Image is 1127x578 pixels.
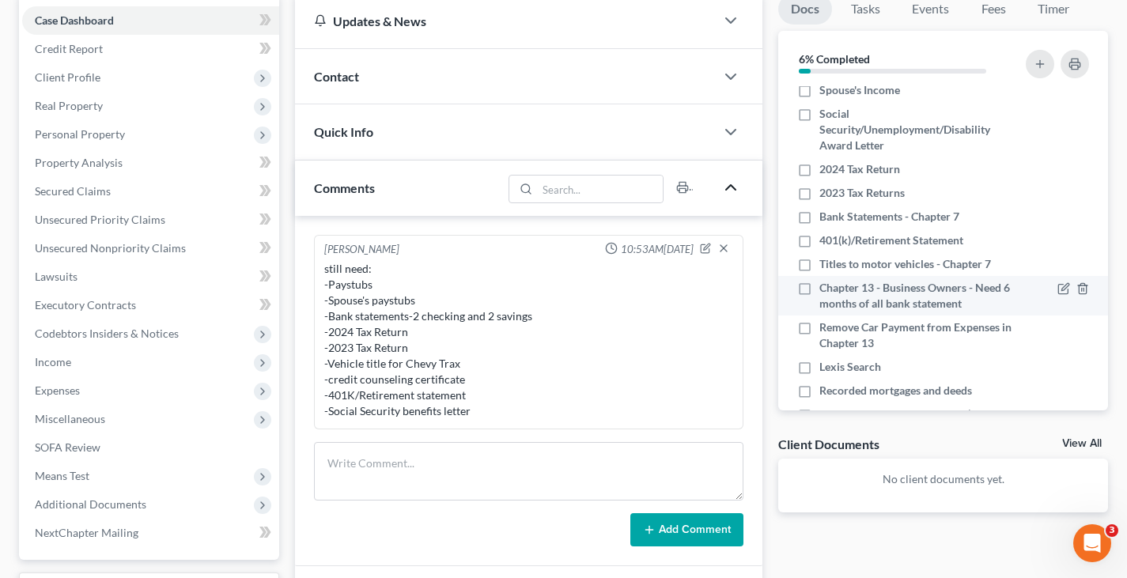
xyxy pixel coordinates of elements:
span: Expenses [35,383,80,397]
a: NextChapter Mailing [22,519,279,547]
span: Quick Info [314,124,373,139]
a: SOFA Review [22,433,279,462]
iframe: Intercom live chat [1073,524,1111,562]
span: Additional Documents [35,497,146,511]
span: Comments [314,180,375,195]
span: Remove Car Payment from Expenses in Chapter 13 [819,319,1012,351]
a: Lawsuits [22,263,279,291]
span: 2023 Tax Returns [819,185,905,201]
button: Add Comment [630,513,743,546]
span: 3 [1106,524,1118,537]
p: No client documents yet. [791,471,1095,487]
span: Credit Report [35,42,103,55]
strong: 6% Completed [799,52,870,66]
span: Social Security/Unemployment/Disability Award Letter [819,106,1012,153]
span: Executory Contracts [35,298,136,312]
span: 10:53AM[DATE] [621,242,694,257]
span: 2024 Tax Return [819,161,900,177]
span: Property Analysis [35,156,123,169]
a: Property Analysis [22,149,279,177]
span: SOFA Review [35,440,100,454]
div: still need: -Paystubs -Spouse's paystubs -Bank statements-2 checking and 2 savings -2024 Tax Retu... [324,261,733,419]
span: Bank Statements - Chapter 7 [819,209,959,225]
span: Real Property [35,99,103,112]
span: NextChapter Mailing [35,526,138,539]
a: Secured Claims [22,177,279,206]
span: Recorded mortgages and deeds [819,383,972,399]
a: Unsecured Priority Claims [22,206,279,234]
a: View All [1062,438,1102,449]
div: Client Documents [778,436,879,452]
span: Chapter 13 - Business Owners - Need 6 months of all bank statement [819,280,1012,312]
a: Executory Contracts [22,291,279,319]
span: Unsecured Priority Claims [35,213,165,226]
a: Credit Report [22,35,279,63]
span: Any recorded real estate liens (i.e., judgment liens, etc.) [819,406,1012,438]
span: Miscellaneous [35,412,105,425]
span: Spouse's Income [819,82,900,98]
span: Lawsuits [35,270,78,283]
span: Codebtors Insiders & Notices [35,327,179,340]
span: Means Test [35,469,89,482]
span: Unsecured Nonpriority Claims [35,241,186,255]
span: Secured Claims [35,184,111,198]
div: Updates & News [314,13,696,29]
div: [PERSON_NAME] [324,242,399,258]
span: Case Dashboard [35,13,114,27]
span: Contact [314,69,359,84]
span: Client Profile [35,70,100,84]
span: Lexis Search [819,359,881,375]
a: Case Dashboard [22,6,279,35]
input: Search... [538,176,664,202]
a: Unsecured Nonpriority Claims [22,234,279,263]
span: Personal Property [35,127,125,141]
span: Titles to motor vehicles - Chapter 7 [819,256,991,272]
span: Income [35,355,71,368]
span: 401(k)/Retirement Statement [819,232,963,248]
